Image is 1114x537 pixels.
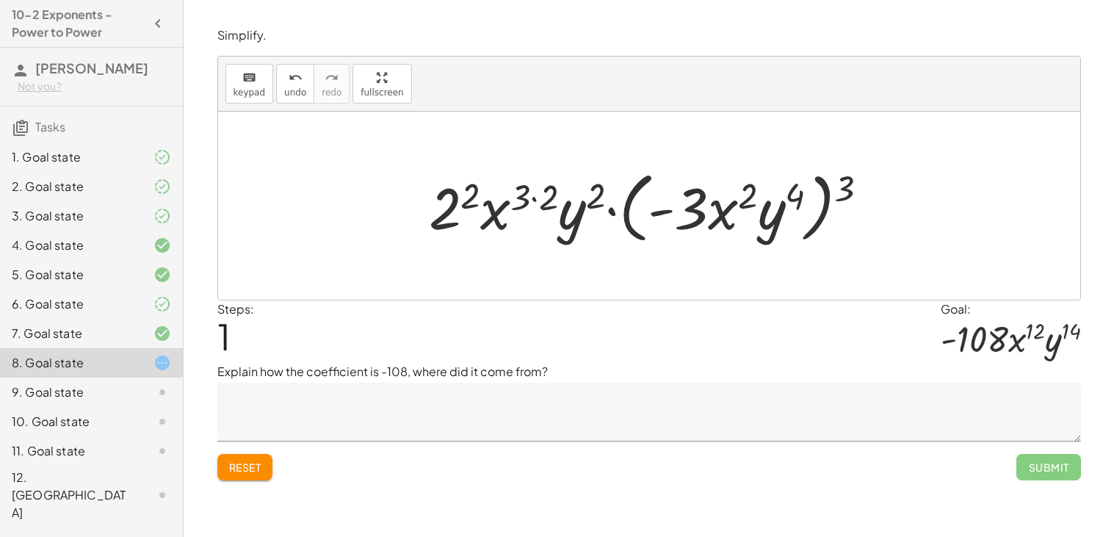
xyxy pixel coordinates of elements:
[12,295,130,313] div: 6. Goal state
[284,87,306,98] span: undo
[12,442,130,460] div: 11. Goal state
[153,178,171,195] i: Task finished and part of it marked as correct.
[234,87,266,98] span: keypad
[217,27,1081,44] p: Simplify.
[941,300,1080,318] div: Goal:
[153,354,171,372] i: Task started.
[12,207,130,225] div: 3. Goal state
[217,363,1081,381] p: Explain how the coefficient is -108, where did it come from?
[217,454,273,480] button: Reset
[153,325,171,342] i: Task finished and correct.
[352,64,411,104] button: fullscreen
[12,6,145,41] h4: 10-2 Exponents - Power to Power
[153,266,171,284] i: Task finished and correct.
[289,69,303,87] i: undo
[35,119,65,134] span: Tasks
[314,64,350,104] button: redoredo
[242,69,256,87] i: keyboard
[12,469,130,522] div: 12. [GEOGRAPHIC_DATA]
[225,64,274,104] button: keyboardkeypad
[153,207,171,225] i: Task finished and part of it marked as correct.
[153,295,171,313] i: Task finished and part of it marked as correct.
[322,87,341,98] span: redo
[153,413,171,430] i: Task not started.
[153,383,171,401] i: Task not started.
[217,314,231,358] span: 1
[12,354,130,372] div: 8. Goal state
[325,69,339,87] i: redo
[12,178,130,195] div: 2. Goal state
[153,237,171,254] i: Task finished and correct.
[18,79,171,94] div: Not you?
[12,413,130,430] div: 10. Goal state
[12,325,130,342] div: 7. Goal state
[12,383,130,401] div: 9. Goal state
[12,266,130,284] div: 5. Goal state
[12,237,130,254] div: 4. Goal state
[229,461,261,474] span: Reset
[12,148,130,166] div: 1. Goal state
[276,64,314,104] button: undoundo
[35,60,148,76] span: [PERSON_NAME]
[217,301,254,317] label: Steps:
[361,87,403,98] span: fullscreen
[153,486,171,504] i: Task not started.
[153,148,171,166] i: Task finished and part of it marked as correct.
[153,442,171,460] i: Task not started.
